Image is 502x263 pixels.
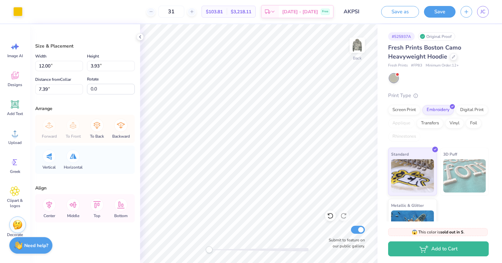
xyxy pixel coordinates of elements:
div: Arrange [35,105,135,112]
img: Standard [391,159,434,193]
span: Standard [391,151,409,158]
span: $3,218.11 [231,8,251,15]
div: Back [353,55,362,61]
span: Fresh Prints Boston Camo Heavyweight Hoodie [388,44,461,61]
div: Transfers [417,118,443,128]
span: Decorate [7,232,23,237]
div: Size & Placement [35,43,135,50]
span: Top [94,213,100,218]
label: Submit to feature on our public gallery. [325,237,365,249]
span: Add Text [7,111,23,116]
span: Free [322,9,328,14]
input: – – [158,6,184,18]
span: 3D Puff [443,151,457,158]
button: Save as [381,6,419,18]
div: Accessibility label [206,246,212,253]
button: Save [424,6,456,18]
span: Fresh Prints [388,63,408,68]
label: Width [35,52,46,60]
img: Back [351,39,364,52]
span: Center [43,213,55,218]
label: Rotate [87,75,99,83]
img: 3D Puff [443,159,486,193]
span: Metallic & Glitter [391,202,424,209]
div: Applique [388,118,415,128]
div: Foil [466,118,481,128]
span: Horizontal [64,165,83,170]
div: Digital Print [456,105,488,115]
a: JC [477,6,489,18]
span: Greek [10,169,20,174]
strong: Need help? [24,242,48,249]
div: Align [35,185,135,192]
div: Print Type [388,92,489,99]
span: Upload [8,140,22,145]
label: Distance from Collar [35,75,71,83]
div: # 525937A [388,32,415,41]
button: Add to Cart [388,241,489,256]
span: 😱 [412,229,417,235]
span: Vertical [42,165,56,170]
span: Middle [67,213,79,218]
span: Image AI [7,53,23,59]
span: Designs [8,82,22,87]
div: Embroidery [422,105,454,115]
label: Height [87,52,99,60]
input: Untitled Design [339,5,371,18]
div: Rhinestones [388,132,420,142]
span: # FP83 [411,63,422,68]
span: Minimum Order: 12 + [426,63,459,68]
span: Backward [112,134,130,139]
strong: sold out in S [440,229,463,235]
div: Vinyl [445,118,464,128]
span: Bottom [114,213,127,218]
span: $103.81 [206,8,223,15]
span: [DATE] - [DATE] [282,8,318,15]
div: Original Proof [418,32,455,41]
span: This color is . [412,229,464,235]
div: Screen Print [388,105,420,115]
span: To Back [90,134,104,139]
span: JC [480,8,485,16]
img: Metallic & Glitter [391,210,434,244]
span: Clipart & logos [4,198,26,208]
